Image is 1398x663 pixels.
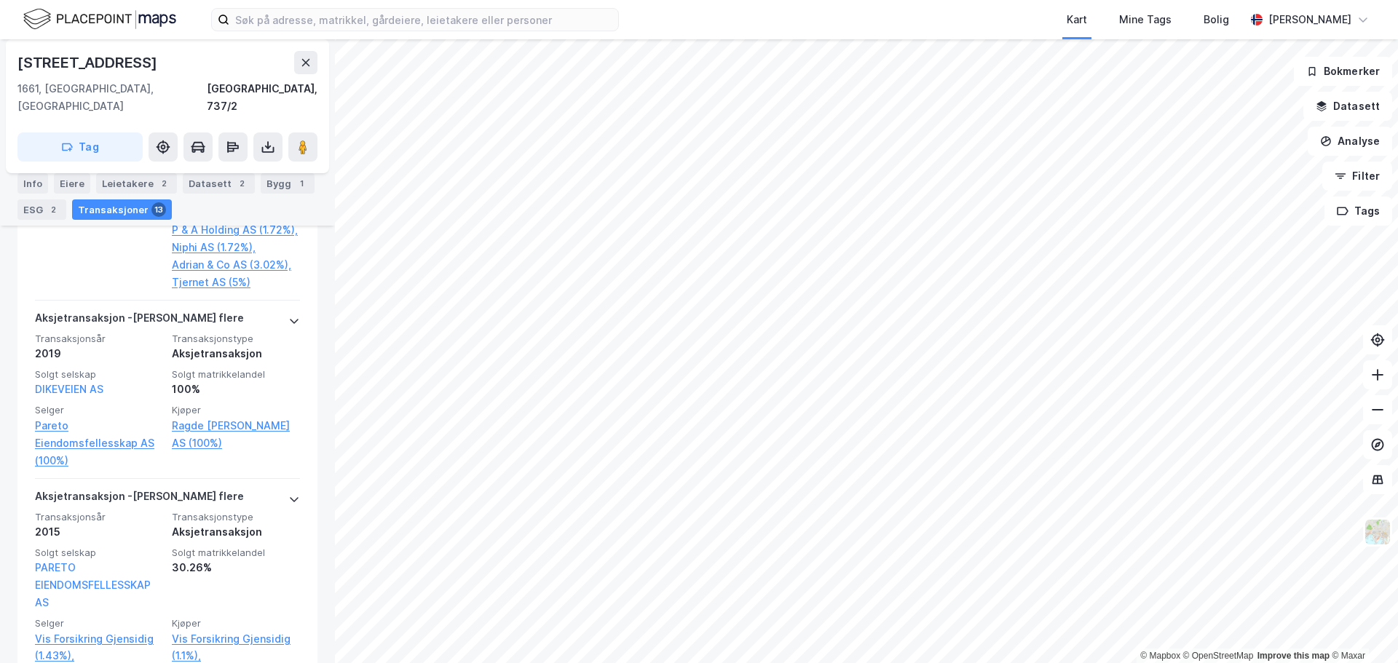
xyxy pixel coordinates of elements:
span: Transaksjonsår [35,511,163,523]
a: Pareto Eiendomsfellesskap AS (100%) [35,417,163,469]
button: Analyse [1308,127,1392,156]
div: Aksjetransaksjon [172,523,300,541]
span: Solgt matrikkelandel [172,547,300,559]
div: [GEOGRAPHIC_DATA], 737/2 [207,80,317,115]
span: Selger [35,617,163,630]
div: 100% [172,381,300,398]
img: Z [1364,518,1391,546]
button: Datasett [1303,92,1392,121]
div: Bolig [1204,11,1229,28]
a: DIKEVEIEN AS [35,383,103,395]
div: [STREET_ADDRESS] [17,51,160,74]
div: Bygg [261,173,315,194]
button: Filter [1322,162,1392,191]
div: Mine Tags [1119,11,1172,28]
span: Transaksjonstype [172,511,300,523]
button: Tags [1324,196,1392,226]
div: Info [17,173,48,194]
div: 2 [157,176,171,191]
img: logo.f888ab2527a4732fd821a326f86c7f29.svg [23,7,176,32]
a: Improve this map [1257,651,1330,661]
a: Niphi AS (1.72%), [172,239,300,256]
div: 1661, [GEOGRAPHIC_DATA], [GEOGRAPHIC_DATA] [17,80,207,115]
span: Kjøper [172,617,300,630]
div: [PERSON_NAME] [1268,11,1351,28]
div: 1 [294,176,309,191]
div: Leietakere [96,173,177,194]
a: OpenStreetMap [1183,651,1254,661]
div: 30.26% [172,559,300,576]
a: Mapbox [1140,651,1180,661]
a: P & A Holding AS (1.72%), [172,221,300,239]
div: ESG [17,199,66,220]
div: Eiere [54,173,90,194]
div: Transaksjoner [72,199,172,220]
div: Datasett [183,173,255,194]
div: Aksjetransaksjon - [PERSON_NAME] flere [35,488,244,511]
div: Kart [1067,11,1087,28]
div: 2015 [35,523,163,541]
span: Kjøper [172,404,300,416]
a: Ragde [PERSON_NAME] AS (100%) [172,417,300,452]
div: 13 [151,202,166,217]
a: Tjernet AS (5%) [172,274,300,291]
span: Solgt selskap [35,368,163,381]
iframe: Chat Widget [1325,593,1398,663]
span: Transaksjonstype [172,333,300,345]
span: Selger [35,404,163,416]
a: Adrian & Co AS (3.02%), [172,256,300,274]
input: Søk på adresse, matrikkel, gårdeiere, leietakere eller personer [229,9,618,31]
div: 2019 [35,345,163,362]
span: Solgt selskap [35,547,163,559]
button: Tag [17,132,143,162]
div: 2 [234,176,249,191]
span: Transaksjonsår [35,333,163,345]
div: Aksjetransaksjon - [PERSON_NAME] flere [35,309,244,333]
button: Bokmerker [1294,57,1392,86]
span: Solgt matrikkelandel [172,368,300,381]
div: Aksjetransaksjon [172,345,300,362]
div: 2 [46,202,60,217]
a: PARETO EIENDOMSFELLESSKAP AS [35,561,151,608]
